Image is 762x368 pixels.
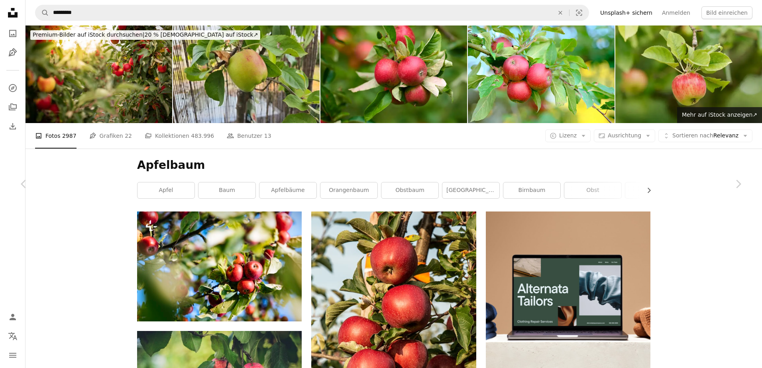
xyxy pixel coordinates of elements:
span: Premium-Bilder auf iStock durchsuchen | [33,31,145,38]
button: Löschen [552,5,569,20]
button: Unsplash suchen [35,5,49,20]
a: Entdecken [5,80,21,96]
span: Ausrichtung [608,132,641,139]
a: roter Apfel Frucht Fotografie [311,331,476,339]
a: Baum [198,182,255,198]
button: Ausrichtung [594,129,655,142]
img: Ein Baum gefüllt mit vielen roten Äpfeln [137,211,302,321]
button: Liste nach rechts verschieben [642,182,650,198]
a: Benutzer 13 [227,123,271,149]
button: Visuelle Suche [570,5,589,20]
a: Grafiken [5,45,21,61]
a: Äpfel [625,182,682,198]
a: Apfelbäume [259,182,316,198]
a: Premium-Bilder auf iStock durchsuchen|20 % [DEMOGRAPHIC_DATA] auf iStock↗ [26,25,265,45]
a: Weiter [714,146,762,222]
a: Kollektionen 483.996 [145,123,214,149]
a: Birnbaum [503,182,560,198]
img: Apfelbaum am Balkon [173,25,320,123]
button: Menü [5,347,21,363]
a: Obst [564,182,621,198]
a: [GEOGRAPHIC_DATA] [442,182,499,198]
span: Sortieren nach [672,132,713,139]
a: Orangenbaum [320,182,377,198]
h1: Apfelbaum [137,158,650,172]
a: Kollektionen [5,99,21,115]
a: Anmelden / Registrieren [5,309,21,325]
a: Obstbaum [381,182,438,198]
span: Relevanz [672,132,738,140]
img: Rote Äpfel an einem Baum in einem üppigen dänischen Obstgarten an einem sonnigen Tag [468,25,615,123]
a: Ein Baum gefüllt mit vielen roten Äpfeln [137,262,302,270]
button: Sortieren nachRelevanz [658,129,752,142]
span: 13 [264,131,271,140]
a: Mehr auf iStock anzeigen↗ [677,107,762,123]
a: Anmelden [657,6,695,19]
a: Grafiken 22 [89,123,132,149]
span: 22 [125,131,132,140]
span: 483.996 [191,131,214,140]
img: Die Reifen Äpfel auf dem Baum, Thüringen, Deutschland [26,25,172,123]
a: Apfel [137,182,194,198]
span: 20 % [DEMOGRAPHIC_DATA] auf iStock ↗ [33,31,258,38]
a: Unsplash+ sichern [595,6,657,19]
form: Finden Sie Bildmaterial auf der ganzen Webseite [35,5,589,21]
button: Lizenz [545,129,591,142]
a: Fotos [5,25,21,41]
button: Sprache [5,328,21,344]
button: Bild einreichen [701,6,752,19]
a: Bisherige Downloads [5,118,21,134]
img: Zweig von roten Äpfeln mit grünen Blättern in einer Obstgartenumgebung [320,25,467,123]
img: Roter reifer Apfel am Zweig [615,25,762,123]
span: Lizenz [559,132,577,139]
span: Mehr auf iStock anzeigen ↗ [682,112,757,118]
